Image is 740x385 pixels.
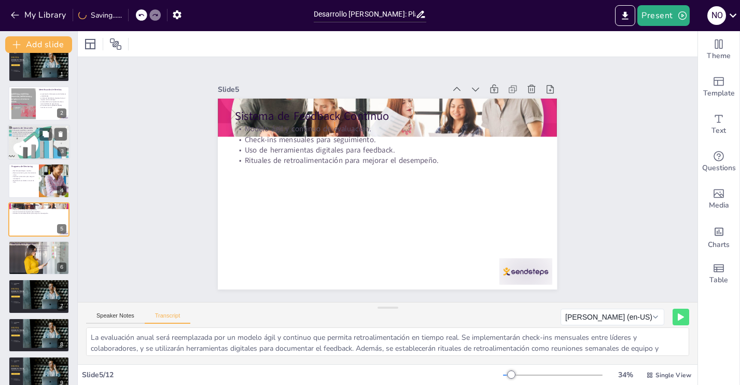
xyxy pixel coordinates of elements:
div: Add charts and graphs [698,218,739,255]
div: Add ready made slides [698,68,739,106]
span: Questions [702,162,736,174]
div: 7 [8,279,69,313]
div: 5 [8,202,69,237]
div: 4 [8,163,69,198]
button: Add slide [5,36,72,53]
div: 6 [8,241,69,275]
span: DESIGN TOOL [11,367,25,369]
span: Charts [708,239,730,251]
p: Reverse mentoring como herramienta clave. [11,172,36,176]
p: Modelo 70-20-10 para el aprendizaje. [11,131,67,133]
p: Modelo ágil y continuo de evaluación. [235,123,540,134]
p: Medición de resultados a través de KPIs. [11,180,36,183]
p: Compromiso organizacional como medida de éxito. [11,251,66,253]
span: START NOW [13,65,19,66]
p: Uso de herramientas digitales para feedback. [11,211,66,213]
p: Rituales de retroalimentación para mejorar el desempeño. [235,155,540,166]
p: Programa de Mentoring [11,165,36,168]
span: CONTACT US [13,70,18,71]
div: 2 [57,108,66,118]
div: Layout [82,36,99,52]
div: 7 [57,301,66,311]
p: Rituales de retroalimentación para mejorar el desempeño. [11,212,66,214]
span: Sendsteps [14,360,19,362]
span: Editor [14,323,17,324]
span: START NOW [13,296,19,297]
p: Sistema de Feedback Continuo [11,204,66,207]
div: Slide 5 / 12 [82,370,503,380]
span: DESIGN TOOL [11,59,25,61]
p: Check-ins mensuales para seguimiento. [235,134,540,145]
p: Certificaciones y competencias como indicadores clave. [11,247,66,249]
span: Text [711,125,726,136]
span: Editor [14,361,17,362]
input: Insert title [314,7,416,22]
span: DIGITAL [11,326,20,328]
span: Increase your business quickly with us [11,293,23,294]
span: Increase your business quickly with us [11,61,23,62]
span: DIGITAL [11,56,20,58]
div: Add images, graphics, shapes or video [698,181,739,218]
div: Change the overall theme [698,31,739,68]
p: Retroalimentación inmediata. [11,135,67,137]
span: Sendsteps [14,283,19,284]
span: DESIGN TOOL [11,329,25,331]
p: Generación de leads digitales como objetivo estratégico. [11,249,66,251]
span: Sendsteps [14,321,19,323]
span: Editor [14,284,17,285]
div: 1 [57,70,66,79]
div: 8 [8,318,69,352]
span: Single View [655,371,691,379]
div: 5 [57,224,66,233]
p: Check-ins mensuales para seguimiento. [11,209,66,211]
div: Add a table [698,255,739,293]
div: 3 [58,147,67,156]
textarea: La evaluación anual será reemplazada por un modelo ágil y continuo que permita retroalimentación ... [86,327,689,356]
p: La diversidad en competencias ofrece oportunidades de aprendizaje. [39,101,66,104]
button: Transcript [145,312,191,324]
button: Export to PowerPoint [615,5,635,26]
div: Slide 5 [218,85,445,94]
span: Increase your business quickly with us [11,331,23,332]
p: La evaluación del equipo revela fortalezas y debilidades. [39,93,66,97]
p: Propuesta de Desarrollo [11,126,67,129]
div: 4 [57,186,66,195]
button: Play [673,309,689,325]
button: N O [707,5,726,26]
p: Red de aprendizajes cruzados. [11,170,36,172]
button: [PERSON_NAME] (en-US) [561,309,664,325]
p: Modelo ágil y continuo de evaluación. [11,207,66,209]
p: Enfoque en upskilling y reskilling. [11,129,67,131]
div: 2 [8,86,69,120]
span: CONTACT US [13,379,18,380]
div: 1 [8,48,69,82]
span: CONTACT US [13,340,18,341]
button: Present [637,5,689,26]
span: +123-456-7890 [13,379,20,380]
button: Speaker Notes [86,312,145,324]
p: Participación en proyectos reales. [11,133,67,135]
button: Delete Slide [54,128,67,140]
p: La falta de habilidades digitales limita el impacto de la estrategia. [39,97,66,100]
div: 3 [8,125,70,160]
span: START NOW [13,374,19,375]
div: 6 [57,263,66,272]
span: Theme [707,50,731,62]
div: 8 [57,340,66,349]
p: Sesiones quincenales para asegurar el progreso. [11,176,36,180]
div: Add text boxes [698,106,739,143]
span: Increase your business quickly with us [11,370,23,371]
p: Identificación de Brechas [39,88,66,91]
span: DIGITAL [11,365,20,367]
p: Sistema de Feedback Continuo [235,108,540,124]
span: Template [703,88,735,99]
button: My Library [8,7,71,23]
p: Evaluación del desarrollo individual y resultados de negocio. [11,245,66,247]
p: La transformación [PERSON_NAME] humano es crucial. [39,104,66,108]
span: Table [709,274,728,286]
span: START NOW [13,335,19,336]
span: Position [109,38,122,50]
span: +123-456-7890 [13,302,20,304]
p: Uso de herramientas digitales para feedback. [235,145,540,155]
span: Media [709,200,729,211]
